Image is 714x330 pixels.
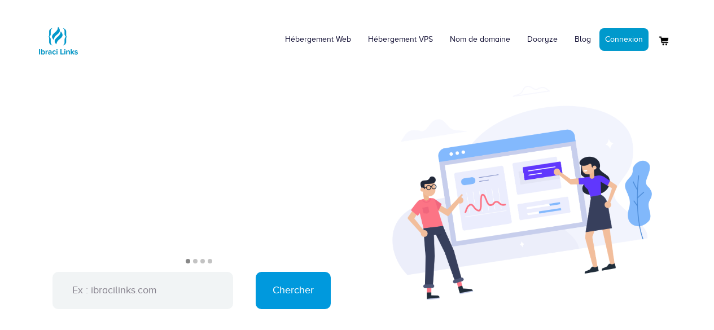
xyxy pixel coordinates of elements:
input: Chercher [256,272,331,309]
a: Logo Ibraci Links [36,8,81,63]
a: Nom de domaine [441,23,519,56]
img: Logo Ibraci Links [36,18,81,63]
a: Hébergement Web [277,23,360,56]
a: Connexion [599,28,649,51]
a: Dooryze [519,23,566,56]
input: Ex : ibracilinks.com [52,272,233,309]
a: Hébergement VPS [360,23,441,56]
a: Blog [566,23,599,56]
